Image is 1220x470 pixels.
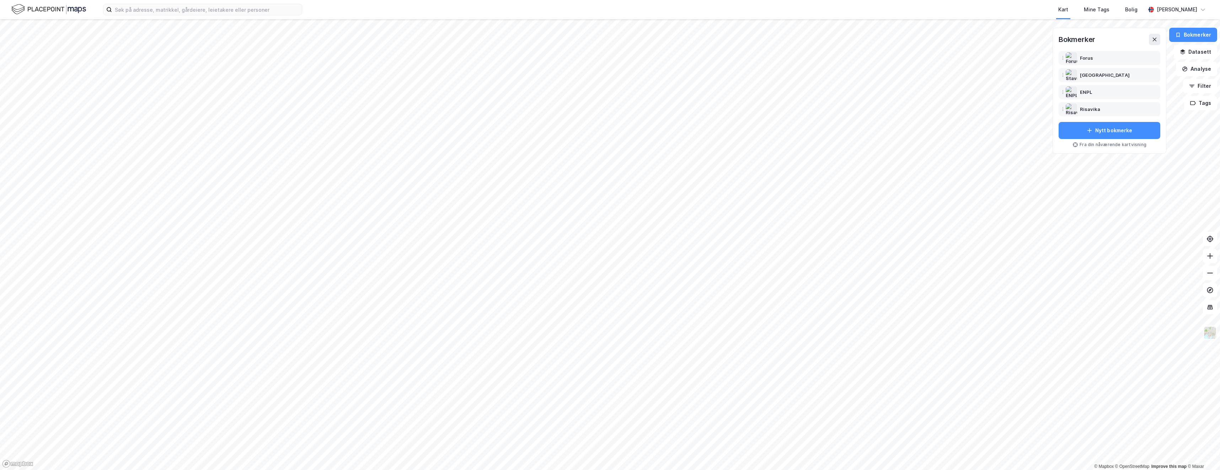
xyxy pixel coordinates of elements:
img: logo.f888ab2527a4732fd821a326f86c7f29.svg [11,3,86,16]
input: Søk på adresse, matrikkel, gårdeiere, leietakere eller personer [112,4,302,15]
div: Mine Tags [1084,5,1109,14]
a: Improve this map [1151,464,1187,469]
a: Mapbox [1094,464,1114,469]
button: Filter [1183,79,1217,93]
div: Fra din nåværende kartvisning [1059,142,1160,148]
iframe: Chat Widget [1184,436,1220,470]
img: Z [1203,326,1217,340]
div: Kart [1058,5,1068,14]
img: Stavanger sentrum [1066,69,1077,81]
button: Analyse [1176,62,1217,76]
div: [GEOGRAPHIC_DATA] [1080,71,1130,79]
img: ENPL [1066,86,1077,98]
button: Tags [1184,96,1217,110]
div: Forus [1080,54,1093,62]
div: Kontrollprogram for chat [1184,436,1220,470]
button: Nytt bokmerke [1059,122,1160,139]
img: Risavika [1066,103,1077,115]
div: Bokmerker [1059,34,1095,45]
img: Forus [1066,52,1077,64]
a: OpenStreetMap [1115,464,1150,469]
div: Bolig [1125,5,1138,14]
div: Risavika [1080,105,1100,113]
button: Datasett [1174,45,1217,59]
div: [PERSON_NAME] [1157,5,1197,14]
div: ENPL [1080,88,1092,96]
a: Mapbox homepage [2,460,33,468]
button: Bokmerker [1169,28,1217,42]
